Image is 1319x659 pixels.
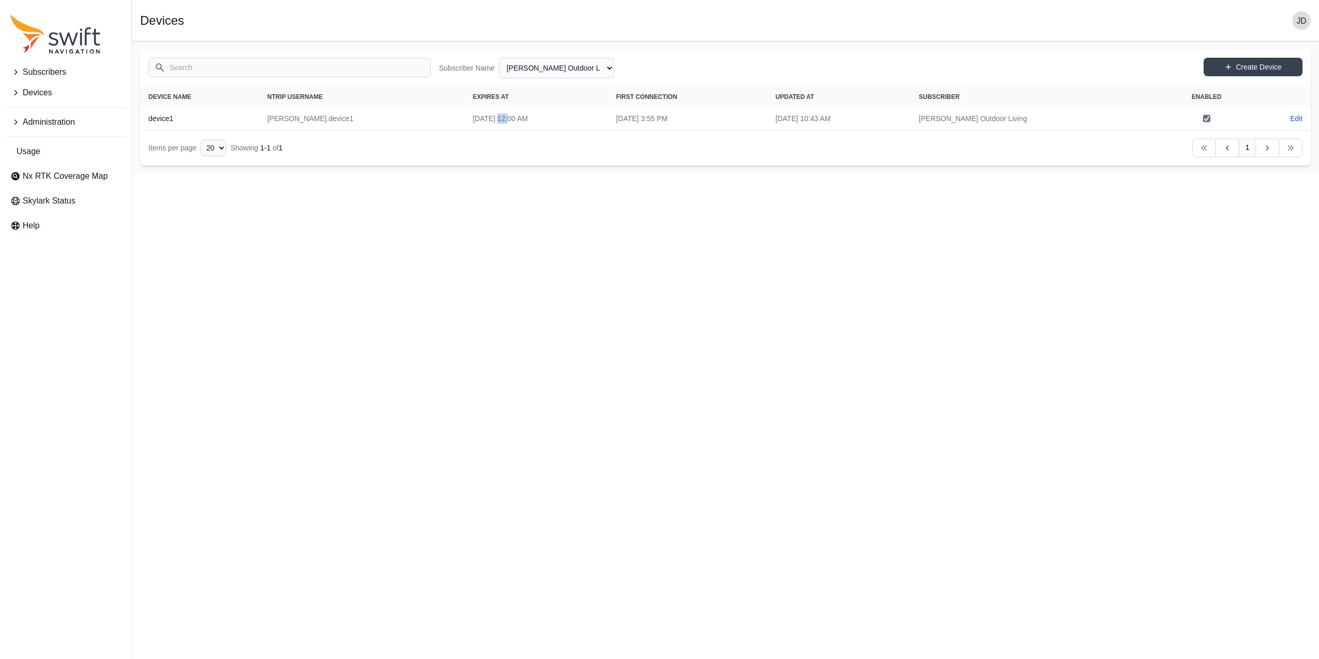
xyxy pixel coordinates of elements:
button: Subscribers [6,62,125,82]
a: Edit [1290,113,1303,124]
span: Usage [16,145,40,158]
span: Subscribers [23,66,66,78]
nav: Table navigation [140,130,1311,165]
button: Administration [6,112,125,132]
td: [DATE] 3:55 PM [608,107,767,130]
th: Device Name [140,87,259,107]
span: 1 - 1 [260,144,270,152]
th: Enabled [1160,87,1253,107]
div: Showing of [230,143,282,153]
input: Search [148,58,431,77]
td: [PERSON_NAME].device1 [259,107,465,130]
label: Subscriber Name [439,63,495,73]
select: Subscriber [499,58,614,78]
a: Create Device [1204,58,1303,76]
td: [DATE] 10:43 AM [767,107,910,130]
span: Help [23,219,40,232]
a: Help [6,215,125,236]
select: Display Limit [200,140,226,156]
th: device1 [140,107,259,130]
span: Devices [23,87,52,99]
h1: Devices [140,14,184,27]
a: Nx RTK Coverage Map [6,166,125,187]
td: [DATE] 12:00 AM [464,107,607,130]
span: First Connection [616,93,678,100]
span: Administration [23,116,75,128]
td: [PERSON_NAME] Outdoor Living [910,107,1160,130]
span: Skylark Status [23,195,75,207]
span: Updated At [775,93,814,100]
span: Items per page [148,144,196,152]
img: user photo [1292,11,1311,30]
th: NTRIP Username [259,87,465,107]
a: Usage [6,141,125,162]
button: Devices [6,82,125,103]
a: Skylark Status [6,191,125,211]
span: Expires At [472,93,509,100]
th: Subscriber [910,87,1160,107]
span: 1 [279,144,283,152]
a: 1 [1239,139,1256,157]
span: Nx RTK Coverage Map [23,170,108,182]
